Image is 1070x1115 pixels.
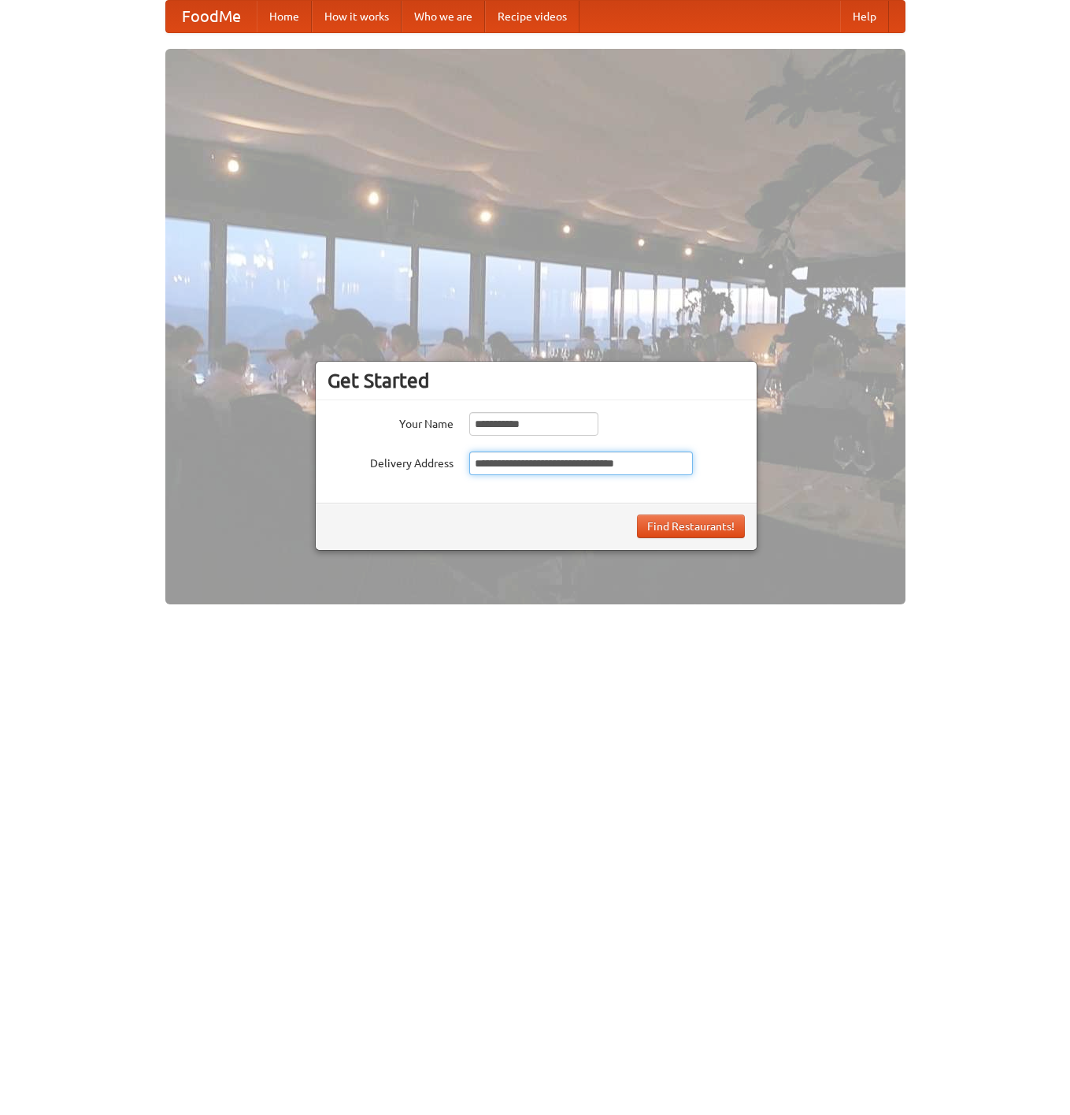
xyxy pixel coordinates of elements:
a: How it works [312,1,402,32]
h3: Get Started [328,369,745,392]
button: Find Restaurants! [637,515,745,538]
label: Your Name [328,412,454,432]
a: Who we are [402,1,485,32]
a: Help [840,1,889,32]
a: Recipe videos [485,1,579,32]
label: Delivery Address [328,452,454,471]
a: FoodMe [166,1,257,32]
a: Home [257,1,312,32]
